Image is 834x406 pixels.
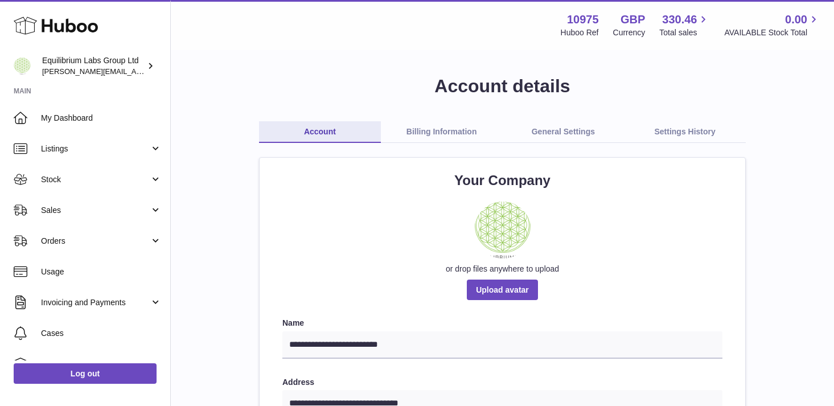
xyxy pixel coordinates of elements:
a: Log out [14,363,157,384]
a: General Settings [503,121,625,143]
img: h.woodrow@theliverclinic.com [14,58,31,75]
img: Copy-of-EQ-LABS-MAIN-LOGO-1.png [474,202,531,259]
h1: Account details [189,74,816,99]
span: 0.00 [785,12,807,27]
span: Total sales [659,27,710,38]
strong: GBP [621,12,645,27]
span: Sales [41,205,150,216]
span: Invoicing and Payments [41,297,150,308]
span: Stock [41,174,150,185]
span: [PERSON_NAME][EMAIL_ADDRESS][DOMAIN_NAME] [42,67,228,76]
a: Billing Information [381,121,503,143]
span: Listings [41,143,150,154]
span: Cases [41,328,162,339]
span: Upload avatar [467,280,538,300]
div: or drop files anywhere to upload [282,264,722,274]
span: Channels [41,359,162,370]
span: 330.46 [662,12,697,27]
strong: 10975 [567,12,599,27]
a: Account [259,121,381,143]
a: 0.00 AVAILABLE Stock Total [724,12,820,38]
label: Address [282,377,722,388]
span: My Dashboard [41,113,162,124]
span: Orders [41,236,150,247]
h2: Your Company [282,171,722,190]
span: Usage [41,266,162,277]
a: Settings History [624,121,746,143]
div: Huboo Ref [561,27,599,38]
span: AVAILABLE Stock Total [724,27,820,38]
div: Currency [613,27,646,38]
a: 330.46 Total sales [659,12,710,38]
div: Equilibrium Labs Group Ltd [42,55,145,77]
label: Name [282,318,722,329]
